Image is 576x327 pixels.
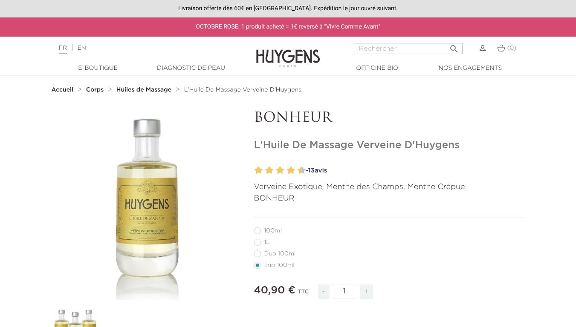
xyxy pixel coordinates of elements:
input: Quantité [332,284,357,299]
label: 8 [289,164,295,177]
div: | [55,43,234,53]
input: Rechercher [354,43,463,54]
span: L'Huile De Massage Verveine D'Huygens [184,87,301,93]
strong: Huiles de Massage [116,87,171,93]
label: Duo 100ml [254,250,306,257]
label: 10 [299,164,306,177]
a: Diagnostic de peau [148,64,234,73]
label: 5 [274,164,277,177]
label: 2 [256,164,263,177]
label: 3 [263,164,266,177]
a: Nos engagements [428,64,513,73]
span: - [318,284,330,299]
span: 13 [308,167,315,174]
label: Trio 100ml [254,262,305,269]
label: 1 [253,164,256,177]
span: (0) [507,45,516,51]
h1: L'Huile De Massage Verveine D'Huygens [254,139,525,152]
label: 4 [267,164,273,177]
a: Officine Bio [335,64,420,73]
p: BONHEUR [254,193,525,204]
p: Verveine Exotique, Menthe des Champs, Menthe Crépue [254,181,525,193]
label: 7 [285,164,288,177]
a: L'Huile De Massage Verveine D'Huygens [184,86,301,93]
label: 9 [296,164,299,177]
span: + [360,284,373,299]
i:  [449,41,459,52]
strong: Accueil [52,87,74,93]
label: 6 [278,164,284,177]
img: Huygens [256,36,320,69]
a: Accueil [52,86,75,93]
label: 1L [254,239,280,246]
a: E-Boutique [55,64,141,73]
div: TTC [298,283,309,306]
strong: Corps [86,87,104,93]
button:  [446,40,462,52]
a: Corps [86,86,106,93]
a: EN [77,45,86,51]
a: FR [59,45,67,54]
span: 40,90 € [254,285,295,295]
a: -13avis [303,164,525,177]
a: Huiles de Massage [116,86,174,93]
label: 100ml [254,227,292,234]
p: BONHEUR [254,110,525,126]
